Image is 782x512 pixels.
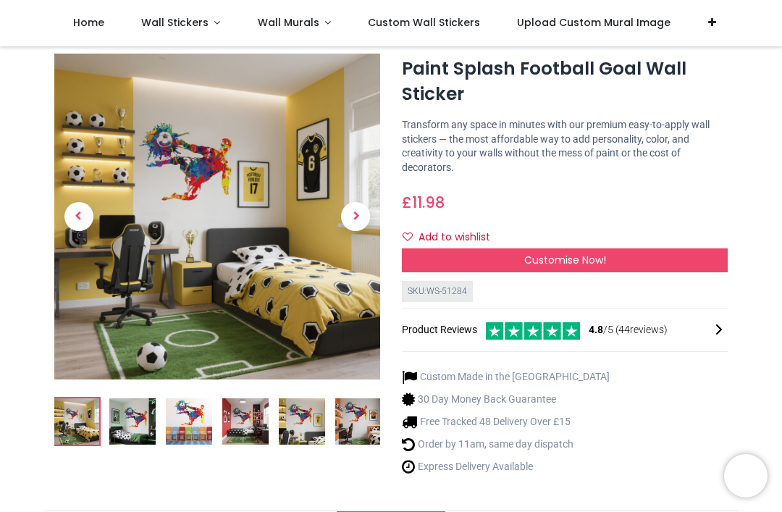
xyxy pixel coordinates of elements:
[73,15,104,30] span: Home
[517,15,670,30] span: Upload Custom Mural Image
[402,459,610,474] li: Express Delivery Available
[412,192,445,213] span: 11.98
[589,324,603,335] span: 4.8
[54,103,104,331] a: Previous
[402,320,728,340] div: Product Reviews
[109,398,156,445] img: WS-51284-05
[332,103,381,331] a: Next
[402,281,473,302] div: SKU: WS-51284
[402,414,610,429] li: Free Tracked 48 Delivery Over £15
[402,369,610,385] li: Custom Made in the [GEOGRAPHIC_DATA]
[402,192,445,213] span: £
[402,56,728,106] h1: Paint Splash Football Goal Wall Sticker
[402,437,610,452] li: Order by 11am, same day dispatch
[341,202,370,231] span: Next
[724,454,768,498] iframe: Brevo live chat
[54,54,380,379] img: WS-51284-03
[335,398,382,445] img: WS-51284-010
[166,398,212,445] img: WS-51284-08
[64,202,93,231] span: Previous
[222,398,269,445] img: WS-51284-09
[403,232,413,242] i: Add to wishlist
[53,398,99,445] img: WS-51284-03
[589,323,668,337] span: /5 ( 44 reviews)
[368,15,480,30] span: Custom Wall Stickers
[141,15,209,30] span: Wall Stickers
[524,253,606,267] span: Customise Now!
[258,15,319,30] span: Wall Murals
[402,225,503,250] button: Add to wishlistAdd to wishlist
[402,118,728,175] p: Transform any space in minutes with our premium easy-to-apply wall stickers — the most affordable...
[402,392,610,407] li: 30 Day Money Back Guarantee
[279,398,325,445] img: WS-51284-04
